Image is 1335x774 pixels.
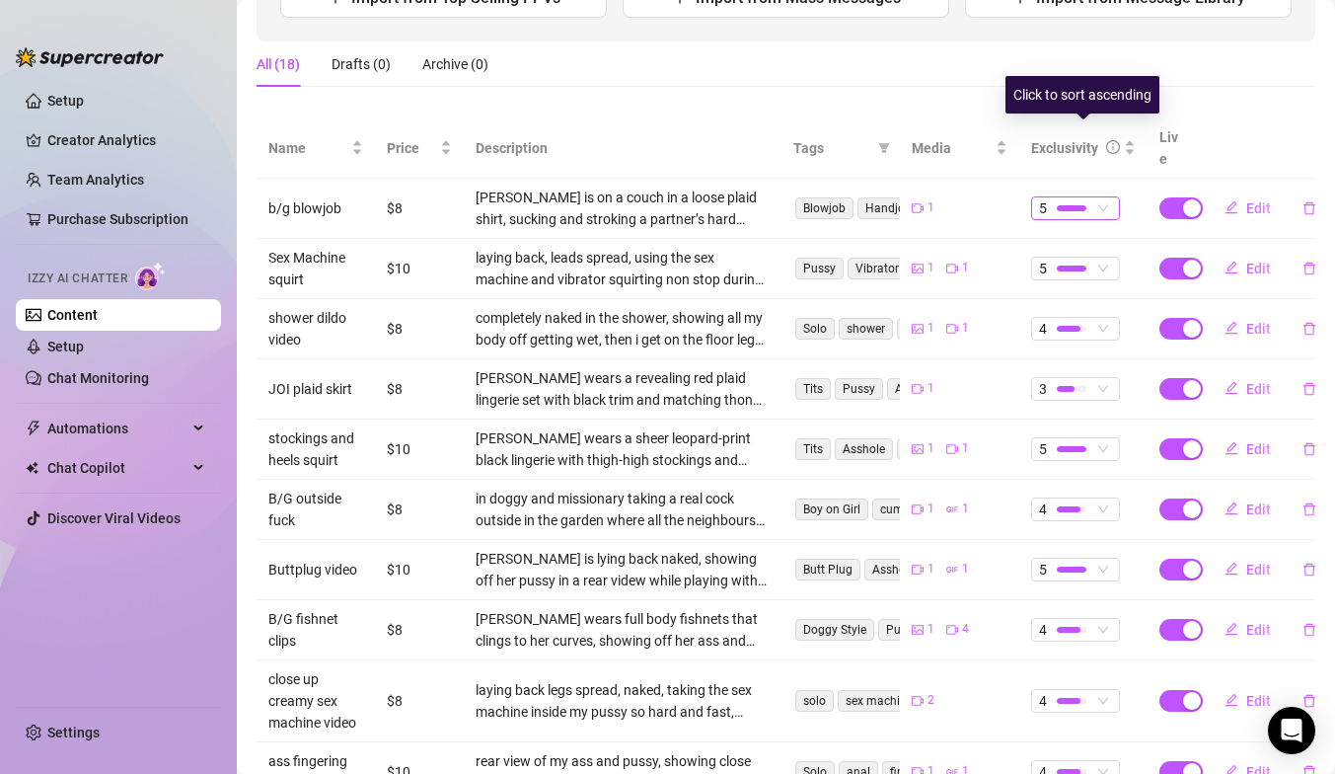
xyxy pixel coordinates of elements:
[1039,559,1047,580] span: 5
[1209,253,1287,284] button: Edit
[1209,373,1287,405] button: Edit
[835,438,893,460] span: Asshole
[257,53,300,75] div: All (18)
[47,370,149,386] a: Chat Monitoring
[795,499,868,520] span: Boy on Girl
[912,443,924,455] span: picture
[375,540,464,600] td: $10
[257,179,375,239] td: b/g blowjob
[927,620,934,639] span: 1
[47,211,188,227] a: Purchase Subscription
[1039,318,1047,340] span: 4
[946,564,958,576] span: gif
[897,438,945,460] span: Pussy
[795,378,831,400] span: Tits
[1209,433,1287,465] button: Edit
[912,202,924,214] span: video-camera
[1106,140,1120,154] span: info-circle
[1039,499,1047,520] span: 4
[375,359,464,420] td: $8
[839,318,893,340] span: shower
[1246,200,1271,216] span: Edit
[464,118,781,179] th: Description
[946,624,958,636] span: video-camera
[795,438,831,460] span: Tits
[946,263,958,274] span: video-camera
[927,379,934,398] span: 1
[962,620,969,639] span: 4
[946,503,958,515] span: gif
[476,247,770,290] div: laying back, leads spread, using the sex machine and vibrator squirting non stop during the whole...
[1302,382,1316,396] span: delete
[1224,261,1238,274] span: edit
[878,619,927,641] span: Pussy
[26,421,41,436] span: thunderbolt
[795,619,874,641] span: Doggy Style
[946,443,958,455] span: video-camera
[476,608,770,652] div: [PERSON_NAME] wears full body fishnets that clings to her curves, showing off her ass and pussy t...
[900,118,1018,179] th: Media
[1039,438,1047,460] span: 5
[1246,562,1271,578] span: Edit
[927,439,934,458] span: 1
[1287,313,1332,345] button: delete
[912,137,991,159] span: Media
[476,488,770,531] div: in doggy and missionary taking a real cock outside in the garden where all the neighbours can hea...
[1287,614,1332,646] button: delete
[1302,262,1316,275] span: delete
[887,378,945,400] span: Asshole
[1224,502,1238,515] span: edit
[375,480,464,540] td: $8
[1302,442,1316,456] span: delete
[1224,562,1238,576] span: edit
[47,725,100,740] a: Settings
[1148,118,1197,179] th: Live
[28,270,127,288] span: Izzy AI Chatter
[1224,381,1238,395] span: edit
[962,439,969,458] span: 1
[47,339,84,354] a: Setup
[476,548,770,591] div: [PERSON_NAME] is lying back naked, showing off her pussy in a rear videw while playing with a jew...
[375,118,464,179] th: Price
[927,500,934,518] span: 1
[422,53,488,75] div: Archive (0)
[1246,693,1271,709] span: Edit
[332,53,391,75] div: Drafts (0)
[1224,622,1238,636] span: edit
[795,197,853,219] span: Blowjob
[927,560,934,579] span: 1
[47,307,98,323] a: Content
[257,420,375,480] td: stockings and heels squirt
[1209,494,1287,525] button: Edit
[897,318,939,340] span: dildo
[1039,690,1047,712] span: 4
[927,319,934,338] span: 1
[1209,685,1287,717] button: Edit
[912,383,924,395] span: video-camera
[47,124,205,156] a: Creator Analytics
[912,564,924,576] span: video-camera
[1031,137,1098,159] div: Exclusivity
[1039,197,1047,219] span: 5
[257,299,375,359] td: shower dildo video
[268,137,347,159] span: Name
[1287,554,1332,585] button: delete
[1302,503,1316,516] span: delete
[375,179,464,239] td: $8
[927,259,934,277] span: 1
[1287,494,1332,525] button: delete
[387,137,436,159] span: Price
[835,378,883,400] span: Pussy
[864,559,923,580] span: Asshole
[1302,201,1316,215] span: delete
[927,691,934,710] span: 2
[1287,193,1332,224] button: delete
[795,559,860,580] span: Butt Plug
[47,413,187,444] span: Automations
[1039,619,1047,641] span: 4
[1246,622,1271,638] span: Edit
[1209,193,1287,224] button: Edit
[476,427,770,471] div: [PERSON_NAME] wears a sheer leopard-print black lingerie with thigh-high stockings and heels, sho...
[1246,261,1271,276] span: Edit
[26,461,38,475] img: Chat Copilot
